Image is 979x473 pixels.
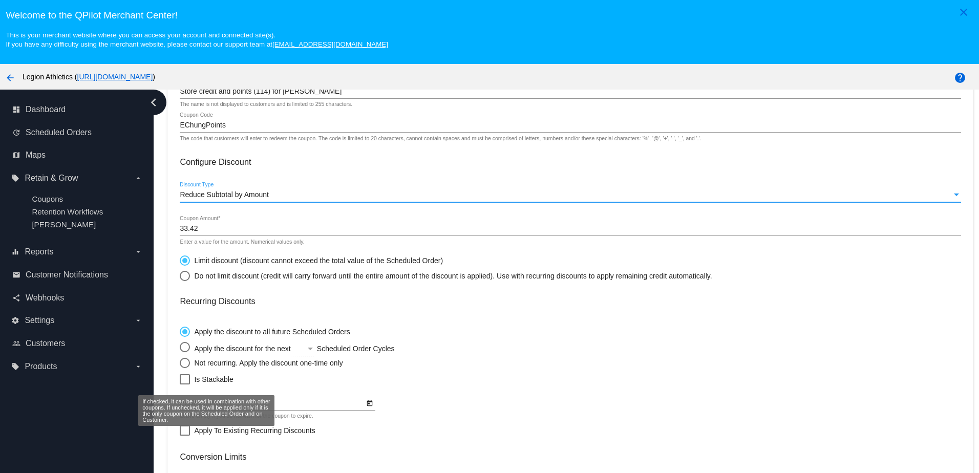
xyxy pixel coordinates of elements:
h3: Recurring Discounts [180,296,961,306]
div: Leave empty if you do not wish for the coupon to expire. [180,413,313,419]
mat-radio-group: Select an option [180,250,712,281]
div: Not recurring. Apply the discount one-time only [190,359,343,367]
span: Customers [26,339,65,348]
span: Is Stackable [194,373,233,385]
span: Retain & Grow [25,174,78,183]
mat-icon: help [954,72,966,84]
mat-radio-group: Select an option [180,321,462,368]
input: Expiration Date [180,399,364,407]
span: Customer Notifications [26,270,108,279]
div: Apply the discount for the next Scheduled Order Cycles [190,342,462,353]
div: Limit discount (discount cannot exceed the total value of the Scheduled Order) [190,256,443,265]
div: The name is not displayed to customers and is limited to 255 characters. [180,101,352,107]
i: people_outline [12,339,20,348]
i: email [12,271,20,279]
i: update [12,128,20,137]
i: chevron_left [145,94,162,111]
button: Open calendar [365,397,375,408]
i: local_offer [11,362,19,371]
h3: Welcome to the QPilot Merchant Center! [6,10,973,21]
a: [URL][DOMAIN_NAME] [77,73,153,81]
div: Do not limit discount (credit will carry forward until the entire amount of the discount is appli... [190,272,712,280]
i: arrow_drop_down [134,362,142,371]
div: Apply the discount to all future Scheduled Orders [190,328,350,336]
span: Scheduled Orders [26,128,92,137]
a: [PERSON_NAME] [32,220,96,229]
input: Coupon Amount [180,225,961,233]
span: Products [25,362,57,371]
mat-icon: arrow_back [4,72,16,84]
span: Legion Athletics ( ) [23,73,155,81]
i: local_offer [11,174,19,182]
a: Coupons [32,195,63,203]
input: Coupon Code [180,121,961,130]
span: Dashboard [26,105,66,114]
i: equalizer [11,248,19,256]
h3: Conversion Limits [180,452,961,462]
mat-select: Discount Type [180,191,961,199]
a: people_outline Customers [12,335,142,352]
a: dashboard Dashboard [12,101,142,118]
i: dashboard [12,105,20,114]
i: share [12,294,20,302]
mat-icon: close [957,6,970,18]
input: Internal Name [180,88,961,96]
h3: Configure Discount [180,157,961,167]
span: Settings [25,316,54,325]
span: Apply To Existing Recurring Discounts [194,424,315,437]
a: update Scheduled Orders [12,124,142,141]
span: Reduce Subtotal by Amount [180,190,269,199]
div: The code that customers will enter to redeem the coupon. The code is limited to 20 characters, ca... [180,136,701,142]
span: Webhooks [26,293,64,303]
div: Enter a value for the amount. Numerical values only. [180,239,304,245]
i: arrow_drop_down [134,174,142,182]
a: [EMAIL_ADDRESS][DOMAIN_NAME] [272,40,388,48]
a: email Customer Notifications [12,267,142,283]
span: Reports [25,247,53,256]
a: share Webhooks [12,290,142,306]
a: Retention Workflows [32,207,103,216]
i: settings [11,316,19,325]
small: This is your merchant website where you can access your account and connected site(s). If you hav... [6,31,388,48]
a: map Maps [12,147,142,163]
i: arrow_drop_down [134,248,142,256]
i: arrow_drop_down [134,316,142,325]
span: Maps [26,150,46,160]
i: map [12,151,20,159]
